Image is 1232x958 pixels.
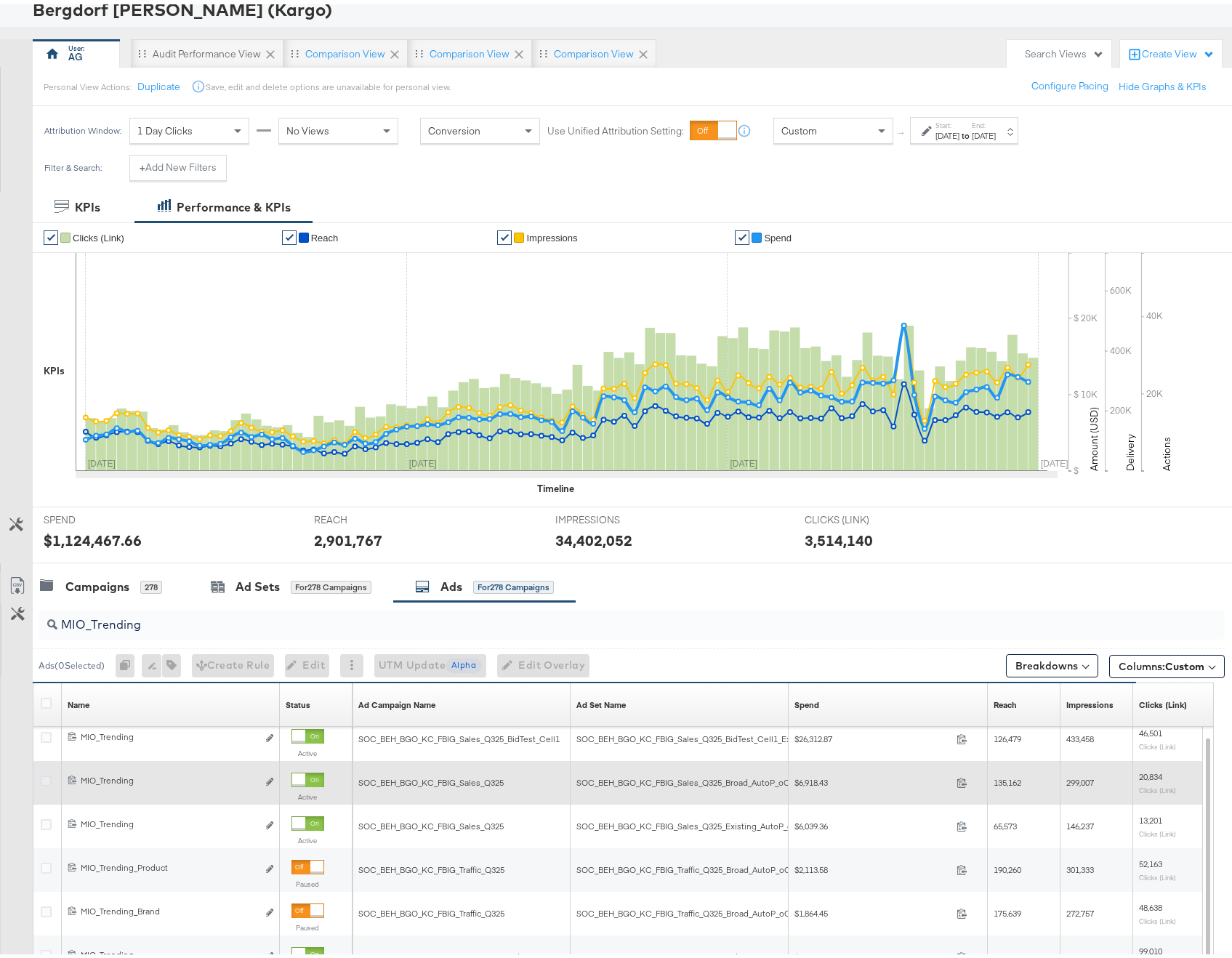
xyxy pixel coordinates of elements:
div: Drag to reorder tab [539,45,547,53]
span: 175,639 [994,903,1021,914]
div: Impressions [1066,695,1114,707]
div: Audit Performance View [153,43,261,57]
a: ✔ [44,226,58,241]
div: Ads [440,574,462,591]
span: 135,162 [994,773,1021,784]
a: Name of Campaign this Ad belongs to. [358,695,435,707]
span: $26,312.87 [794,729,951,740]
span: SOC_BEH_BGO_KC_FBIG_Sales_Q325_BidTest_Cell1 [358,947,560,958]
div: MIO_Trending [81,814,257,826]
strong: + [140,156,145,170]
div: 278 [140,576,162,589]
span: Clicks (Link) [73,228,124,239]
span: 65,573 [994,816,1017,827]
label: End: [972,116,996,126]
button: Duplicate [137,76,180,89]
label: Active [291,788,324,797]
span: $1,864.45 [794,903,951,914]
div: MIO_Trending [81,770,257,782]
span: $2,113.58 [794,860,951,871]
span: 20,834 [1139,767,1162,778]
label: Paused [291,919,324,928]
label: Active [291,832,324,841]
span: SOC_BEH_BGO_KC_FBIG_Sales_Q325_Existing_AutoP_oCPM [576,816,810,827]
div: Create View [1142,43,1215,57]
span: Columns: [1119,655,1204,669]
span: Reach [311,228,339,239]
span: SOC_BEH_BGO_KC_FBIG_Traffic_Q325_Broad_AutoP_oCPM [576,860,802,871]
div: Status [286,695,310,707]
span: 146,237 [1066,816,1094,827]
label: Paused [291,875,324,885]
div: MIO_Trending_Product [81,858,257,869]
button: +Add New Filters [129,150,227,177]
div: Reach [994,695,1017,707]
span: SOC_BEH_BGO_KC_FBIG_Traffic_Q325 [358,860,504,871]
a: Shows the current state of your Ad. [286,695,310,707]
div: Ad Sets [235,574,280,591]
span: IMPRESSIONS [555,509,664,523]
div: AG [69,46,84,60]
div: Clicks (Link) [1139,695,1187,707]
div: Ad Set Name [576,695,626,707]
div: Search Views [1025,43,1104,57]
div: Save, edit and delete options are unavailable for personal view. [206,77,451,89]
sub: Clicks (Link) [1139,781,1176,790]
span: Custom [781,120,817,133]
div: Timeline [538,478,575,491]
a: ✔ [282,226,297,241]
span: $6,918.43 [794,773,951,784]
div: for 278 Campaigns [473,576,554,589]
span: SOC_BEH_BGO_KC_FBIG_Sales_Q325_BidTest_Cell1_Broad_AutoP_ROAS [576,947,856,958]
div: KPIs [75,195,100,212]
sub: Clicks (Link) [1139,738,1176,746]
text: Delivery [1124,430,1137,467]
div: Comparison View [305,43,385,57]
a: Ad Name. [68,695,89,707]
span: SOC_BEH_BGO_KC_FBIG_Traffic_Q325_Broad_AutoP_oCPM [576,903,802,914]
div: [DATE] [935,126,959,137]
a: The number of times your ad was served. On mobile apps an ad is counted as served the first time ... [1066,695,1114,707]
span: 433,458 [1066,729,1094,740]
div: MIO_Trending [81,945,257,957]
a: Your Ad Set name. [576,695,626,707]
span: 126,479 [994,729,1021,740]
a: ✔ [735,226,749,241]
sub: Clicks (Link) [1139,869,1176,877]
span: REACH [314,509,423,523]
div: Comparison View [554,43,634,57]
button: Columns:Custom [1109,651,1225,674]
div: Ad Campaign Name [358,695,435,707]
span: CLICKS (LINK) [805,509,914,523]
div: Ads ( 0 Selected) [39,655,105,668]
div: $1,124,467.66 [44,526,142,547]
span: Spend [764,228,792,239]
span: SOC_BEH_BGO_KC_FBIG_Sales_Q325_Broad_AutoP_oCPM [576,773,802,784]
div: Attribution Window: [44,121,122,132]
a: The number of clicks on links appearing on your ad or Page that direct people to your sites off F... [1139,695,1187,707]
div: Filter & Search: [44,158,102,169]
div: 0 [116,650,142,673]
span: 1 Day Clicks [137,120,193,133]
text: Actions [1160,432,1173,467]
span: SOC_BEH_BGO_KC_FBIG_Traffic_Q325 [358,903,504,914]
div: Comparison View [430,43,510,57]
span: Conversion [428,120,480,133]
span: ↑ [895,126,909,132]
button: Breakdowns [1006,650,1098,673]
a: ✔ [497,226,512,241]
span: $39,284.12 [794,947,951,958]
span: SOC_BEH_BGO_KC_FBIG_Sales_Q325 [358,773,504,784]
span: Impressions [526,228,577,239]
div: Performance & KPIs [177,195,291,212]
div: MIO_Trending_Brand [81,901,257,913]
label: Active [291,744,324,754]
sub: Clicks (Link) [1139,912,1176,921]
span: 272,757 [1066,903,1094,914]
span: 1,141,426 [1066,947,1100,958]
button: Configure Pacing [1021,69,1119,95]
div: for 278 Campaigns [291,576,371,589]
span: No Views [286,120,329,133]
span: SOC_BEH_BGO_KC_FBIG_Sales_Q325_BidTest_Cell1 [358,729,560,740]
div: MIO_Trending [81,727,257,738]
